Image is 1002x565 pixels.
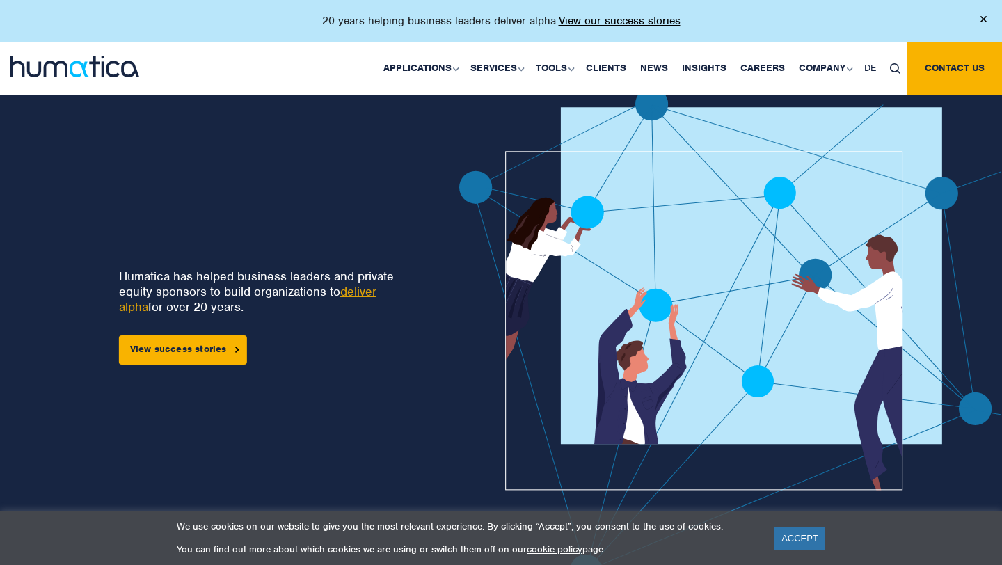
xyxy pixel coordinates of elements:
[675,42,733,95] a: Insights
[177,543,757,555] p: You can find out more about which cookies we are using or switch them off on our page.
[857,42,883,95] a: DE
[119,284,376,315] a: deliver alpha
[10,56,139,77] img: logo
[322,14,681,28] p: 20 years helping business leaders deliver alpha.
[792,42,857,95] a: Company
[376,42,463,95] a: Applications
[579,42,633,95] a: Clients
[774,527,825,550] a: ACCEPT
[119,269,412,315] p: Humatica has helped business leaders and private equity sponsors to build organizations to for ov...
[235,347,239,353] img: arrowicon
[633,42,675,95] a: News
[559,14,681,28] a: View our success stories
[177,520,757,532] p: We use cookies on our website to give you the most relevant experience. By clicking “Accept”, you...
[527,543,582,555] a: cookie policy
[529,42,579,95] a: Tools
[890,63,900,74] img: search_icon
[463,42,529,95] a: Services
[907,42,1002,95] a: Contact us
[733,42,792,95] a: Careers
[119,335,247,365] a: View success stories
[864,62,876,74] span: DE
